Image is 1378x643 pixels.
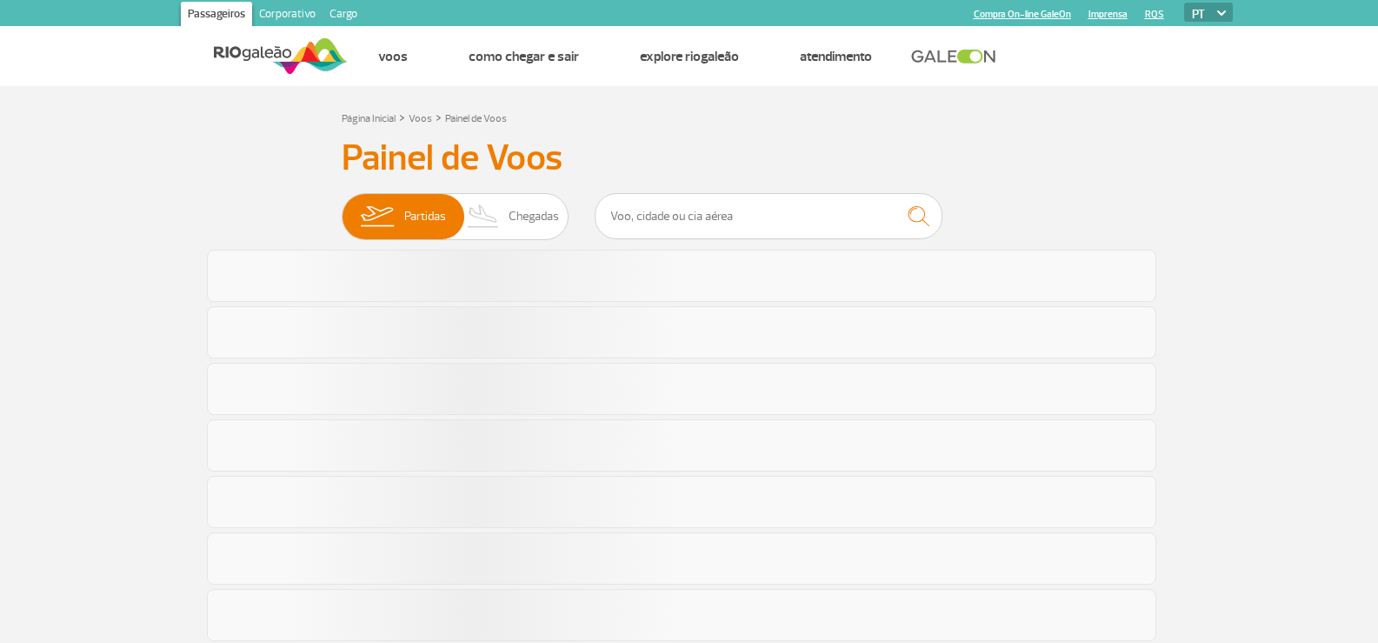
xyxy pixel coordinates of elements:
[409,112,432,125] a: Voos
[399,107,405,127] a: >
[509,194,559,239] span: Chegadas
[181,2,252,30] a: Passageiros
[349,194,404,239] img: slider-embarque
[1088,9,1128,20] a: Imprensa
[404,194,446,239] span: Partidas
[595,193,942,239] input: Voo, cidade ou cia aérea
[323,2,364,30] a: Cargo
[445,112,507,125] a: Painel de Voos
[974,9,1071,20] a: Compra On-line GaleOn
[378,48,408,65] a: Voos
[800,48,872,65] a: Atendimento
[640,48,739,65] a: Explore RIOgaleão
[342,112,396,125] a: Página Inicial
[469,48,579,65] a: Como chegar e sair
[252,2,323,30] a: Corporativo
[1145,9,1164,20] a: RQS
[458,194,509,239] img: slider-desembarque
[342,137,1037,180] h3: Painel de Voos
[436,107,442,127] a: >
